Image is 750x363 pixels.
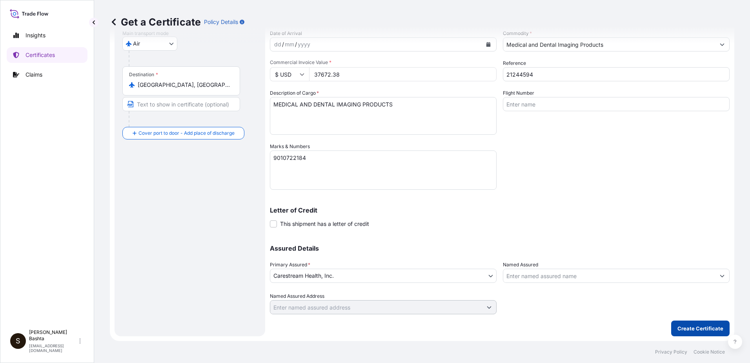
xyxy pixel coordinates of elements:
[715,269,729,283] button: Show suggestions
[284,40,295,49] div: month,
[273,272,334,280] span: Carestream Health, Inc.
[677,324,723,332] p: Create Certificate
[503,59,526,67] label: Reference
[270,269,497,283] button: Carestream Health, Inc.
[16,337,20,345] span: S
[503,269,715,283] input: Assured Name
[270,245,730,251] p: Assured Details
[122,127,244,139] button: Cover port to door - Add place of discharge
[655,349,687,355] a: Privacy Policy
[671,321,730,336] button: Create Certificate
[270,261,310,269] span: Primary Assured
[270,292,324,300] label: Named Assured Address
[273,40,282,49] div: day,
[280,220,369,228] span: This shipment has a letter of credit
[129,71,158,78] div: Destination
[7,27,87,43] a: Insights
[715,37,729,51] button: Show suggestions
[503,97,730,111] input: Enter name
[309,67,497,81] input: Enter amount
[295,40,297,49] div: /
[25,31,46,39] p: Insights
[7,47,87,63] a: Certificates
[297,40,311,49] div: year,
[270,89,319,97] label: Description of Cargo
[482,300,496,314] button: Show suggestions
[270,207,730,213] p: Letter of Credit
[503,67,730,81] input: Enter booking reference
[29,343,78,353] p: [EMAIL_ADDRESS][DOMAIN_NAME]
[204,18,238,26] p: Policy Details
[138,81,230,89] input: Destination
[110,16,201,28] p: Get a Certificate
[270,59,497,66] span: Commercial Invoice Value
[29,329,78,342] p: [PERSON_NAME] Bashta
[694,349,725,355] a: Cookie Notice
[25,71,42,79] p: Claims
[503,261,538,269] label: Named Assured
[503,37,715,51] input: Type to search commodity
[122,97,240,111] input: Text to appear on certificate
[138,129,235,137] span: Cover port to door - Add place of discharge
[282,40,284,49] div: /
[270,143,310,150] label: Marks & Numbers
[7,67,87,82] a: Claims
[270,300,482,314] input: Named Assured Address
[482,38,495,51] button: Calendar
[25,51,55,59] p: Certificates
[503,89,534,97] label: Flight Number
